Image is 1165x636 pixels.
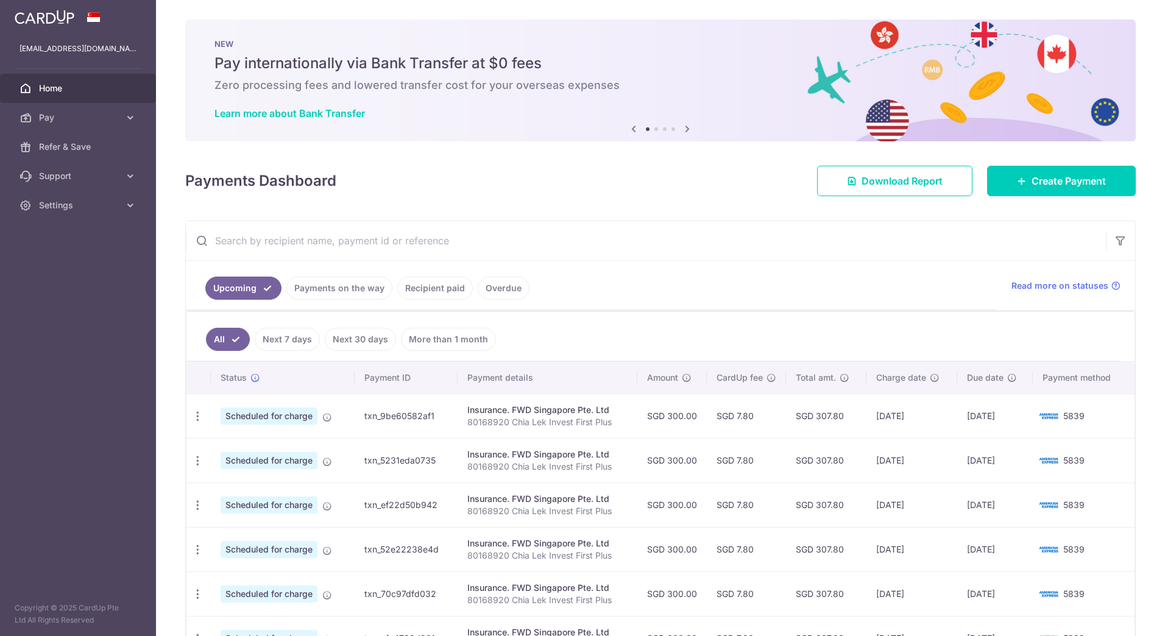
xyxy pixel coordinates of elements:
td: SGD 300.00 [637,571,707,616]
span: Charge date [876,372,926,384]
p: NEW [214,39,1107,49]
td: [DATE] [957,438,1033,482]
td: txn_9be60582af1 [355,394,458,438]
img: Bank transfer banner [185,19,1136,141]
span: Scheduled for charge [221,541,317,558]
a: Next 7 days [255,328,320,351]
div: Insurance. FWD Singapore Pte. Ltd [467,448,628,461]
h5: Pay internationally via Bank Transfer at $0 fees [214,54,1107,73]
td: SGD 300.00 [637,394,707,438]
img: CardUp [15,10,74,24]
td: SGD 300.00 [637,482,707,527]
img: Bank Card [1036,498,1061,512]
span: Scheduled for charge [221,585,317,602]
td: [DATE] [957,482,1033,527]
img: Bank Card [1036,409,1061,423]
td: SGD 307.80 [786,394,866,438]
td: txn_70c97dfd032 [355,571,458,616]
td: SGD 7.80 [707,482,786,527]
img: Bank Card [1036,587,1061,601]
span: Support [39,170,119,182]
span: Settings [39,199,119,211]
td: SGD 7.80 [707,571,786,616]
h6: Zero processing fees and lowered transfer cost for your overseas expenses [214,78,1107,93]
span: 5839 [1063,455,1085,465]
p: 80168920 Chia Lek Invest First Plus [467,461,628,473]
td: SGD 307.80 [786,571,866,616]
p: 80168920 Chia Lek Invest First Plus [467,594,628,606]
th: Payment details [458,362,637,394]
span: Refer & Save [39,141,119,153]
td: [DATE] [866,571,957,616]
a: All [206,328,250,351]
a: Read more on statuses [1011,280,1121,292]
input: Search by recipient name, payment id or reference [186,221,1106,260]
span: Create Payment [1032,174,1106,188]
div: Insurance. FWD Singapore Pte. Ltd [467,404,628,416]
span: Scheduled for charge [221,452,317,469]
a: Overdue [478,277,529,300]
img: Bank Card [1036,453,1061,468]
p: 80168920 Chia Lek Invest First Plus [467,416,628,428]
span: Status [221,372,247,384]
td: txn_52e22238e4d [355,527,458,571]
span: 5839 [1063,544,1085,554]
span: Due date [967,372,1004,384]
td: SGD 300.00 [637,438,707,482]
td: [DATE] [957,394,1033,438]
span: Scheduled for charge [221,408,317,425]
td: [DATE] [866,394,957,438]
span: Total amt. [796,372,836,384]
a: Download Report [817,166,972,196]
td: [DATE] [866,482,957,527]
td: SGD 7.80 [707,527,786,571]
td: [DATE] [866,438,957,482]
td: SGD 307.80 [786,527,866,571]
span: Home [39,82,119,94]
td: SGD 7.80 [707,438,786,482]
a: Upcoming [205,277,282,300]
div: Insurance. FWD Singapore Pte. Ltd [467,582,628,594]
span: Scheduled for charge [221,496,317,514]
div: Insurance. FWD Singapore Pte. Ltd [467,537,628,549]
th: Payment ID [355,362,458,394]
td: SGD 300.00 [637,527,707,571]
div: Insurance. FWD Singapore Pte. Ltd [467,493,628,505]
span: 5839 [1063,411,1085,421]
td: txn_ef22d50b942 [355,482,458,527]
p: 80168920 Chia Lek Invest First Plus [467,549,628,562]
a: Create Payment [987,166,1136,196]
span: Download Report [862,174,943,188]
p: 80168920 Chia Lek Invest First Plus [467,505,628,517]
td: [DATE] [866,527,957,571]
a: Next 30 days [325,328,396,351]
h4: Payments Dashboard [185,170,336,192]
td: SGD 7.80 [707,394,786,438]
span: CardUp fee [717,372,763,384]
span: Pay [39,111,119,124]
a: Learn more about Bank Transfer [214,107,365,119]
td: [DATE] [957,571,1033,616]
span: Amount [647,372,678,384]
td: SGD 307.80 [786,438,866,482]
span: 5839 [1063,500,1085,510]
a: Recipient paid [397,277,473,300]
span: 5839 [1063,588,1085,599]
span: Read more on statuses [1011,280,1108,292]
td: SGD 307.80 [786,482,866,527]
td: txn_5231eda0735 [355,438,458,482]
p: [EMAIL_ADDRESS][DOMAIN_NAME] [19,43,136,55]
a: More than 1 month [401,328,496,351]
img: Bank Card [1036,542,1061,557]
td: [DATE] [957,527,1033,571]
a: Payments on the way [286,277,392,300]
th: Payment method [1033,362,1135,394]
